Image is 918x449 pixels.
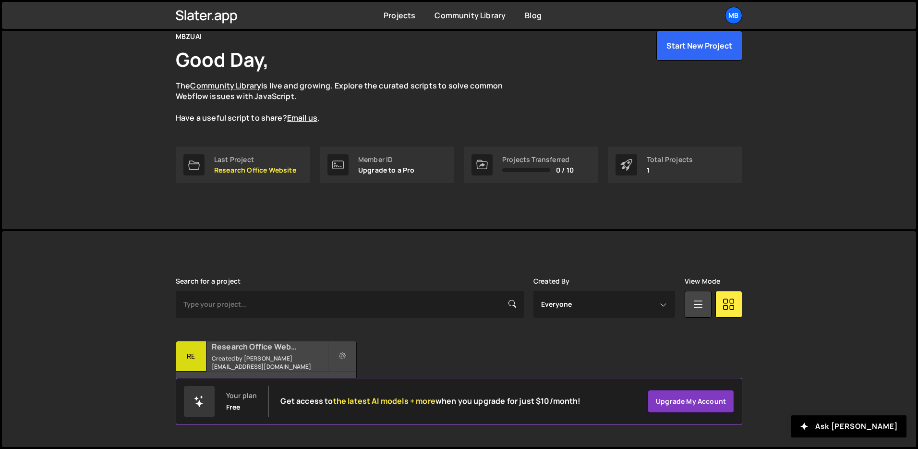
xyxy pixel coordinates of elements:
[176,46,269,73] h1: Good Day,
[176,341,206,372] div: Re
[648,390,734,413] a: Upgrade my account
[725,7,742,24] a: MB
[525,10,542,21] a: Blog
[647,166,693,174] p: 1
[333,396,435,406] span: the latest AI models + more
[176,31,202,42] div: MBZUAI
[556,166,574,174] span: 0 / 10
[176,277,241,285] label: Search for a project
[176,372,356,400] div: 10 pages, last updated by about [DATE]
[435,10,506,21] a: Community Library
[176,291,524,318] input: Type your project...
[190,80,261,91] a: Community Library
[656,31,742,61] button: Start New Project
[358,156,415,163] div: Member ID
[176,341,357,401] a: Re Research Office Website Created by [PERSON_NAME][EMAIL_ADDRESS][DOMAIN_NAME] 10 pages, last up...
[791,415,906,437] button: Ask [PERSON_NAME]
[533,277,570,285] label: Created By
[358,166,415,174] p: Upgrade to a Pro
[685,277,720,285] label: View Mode
[647,156,693,163] div: Total Projects
[214,156,296,163] div: Last Project
[226,392,257,399] div: Your plan
[226,403,241,411] div: Free
[280,397,580,406] h2: Get access to when you upgrade for just $10/month!
[212,354,327,371] small: Created by [PERSON_NAME][EMAIL_ADDRESS][DOMAIN_NAME]
[214,166,296,174] p: Research Office Website
[384,10,415,21] a: Projects
[212,341,327,352] h2: Research Office Website
[176,80,521,124] p: The is live and growing. Explore the curated scripts to solve common Webflow issues with JavaScri...
[176,147,310,183] a: Last Project Research Office Website
[287,112,317,123] a: Email us
[502,156,574,163] div: Projects Transferred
